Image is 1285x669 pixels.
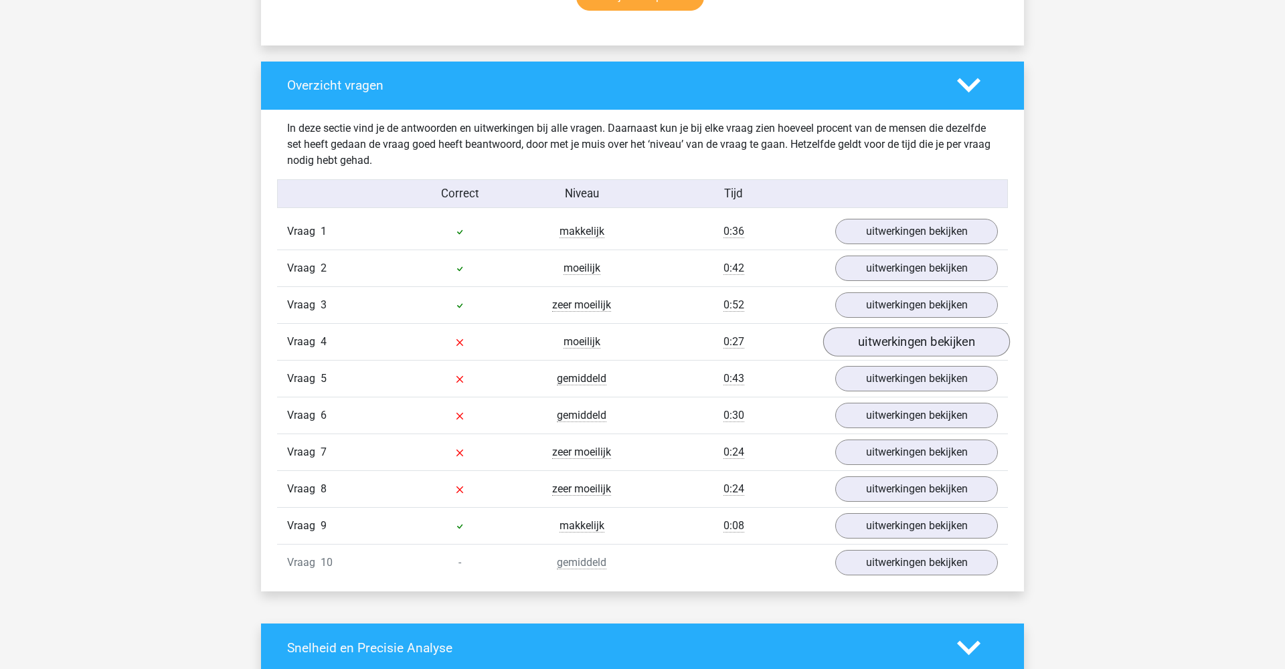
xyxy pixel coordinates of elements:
[321,409,327,421] span: 6
[552,482,611,496] span: zeer moeilijk
[321,225,327,237] span: 1
[321,556,333,569] span: 10
[321,372,327,385] span: 5
[321,446,327,458] span: 7
[835,292,998,318] a: uitwerkingen bekijken
[521,185,642,202] div: Niveau
[723,225,744,238] span: 0:36
[287,334,321,350] span: Vraag
[723,372,744,385] span: 0:43
[277,120,1008,169] div: In deze sectie vind je de antwoorden en uitwerkingen bij alle vragen. Daarnaast kun je bij elke v...
[321,298,327,311] span: 3
[835,513,998,539] a: uitwerkingen bekijken
[287,444,321,460] span: Vraag
[287,78,937,93] h4: Overzicht vragen
[835,256,998,281] a: uitwerkingen bekijken
[321,335,327,348] span: 4
[552,298,611,312] span: zeer moeilijk
[835,440,998,465] a: uitwerkingen bekijken
[321,262,327,274] span: 2
[835,219,998,244] a: uitwerkingen bekijken
[287,555,321,571] span: Vraag
[723,335,744,349] span: 0:27
[399,555,521,571] div: -
[321,482,327,495] span: 8
[287,371,321,387] span: Vraag
[723,482,744,496] span: 0:24
[835,476,998,502] a: uitwerkingen bekijken
[723,298,744,312] span: 0:52
[287,640,937,656] h4: Snelheid en Precisie Analyse
[723,519,744,533] span: 0:08
[287,518,321,534] span: Vraag
[287,260,321,276] span: Vraag
[400,185,521,202] div: Correct
[287,407,321,423] span: Vraag
[287,297,321,313] span: Vraag
[723,446,744,459] span: 0:24
[723,409,744,422] span: 0:30
[564,335,600,349] span: moeilijk
[564,262,600,275] span: moeilijk
[823,327,1010,357] a: uitwerkingen bekijken
[560,225,604,238] span: makkelijk
[557,372,606,385] span: gemiddeld
[287,481,321,497] span: Vraag
[642,185,825,202] div: Tijd
[835,403,998,428] a: uitwerkingen bekijken
[557,409,606,422] span: gemiddeld
[321,519,327,532] span: 9
[723,262,744,275] span: 0:42
[560,519,604,533] span: makkelijk
[557,556,606,569] span: gemiddeld
[835,366,998,391] a: uitwerkingen bekijken
[287,223,321,240] span: Vraag
[835,550,998,575] a: uitwerkingen bekijken
[552,446,611,459] span: zeer moeilijk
